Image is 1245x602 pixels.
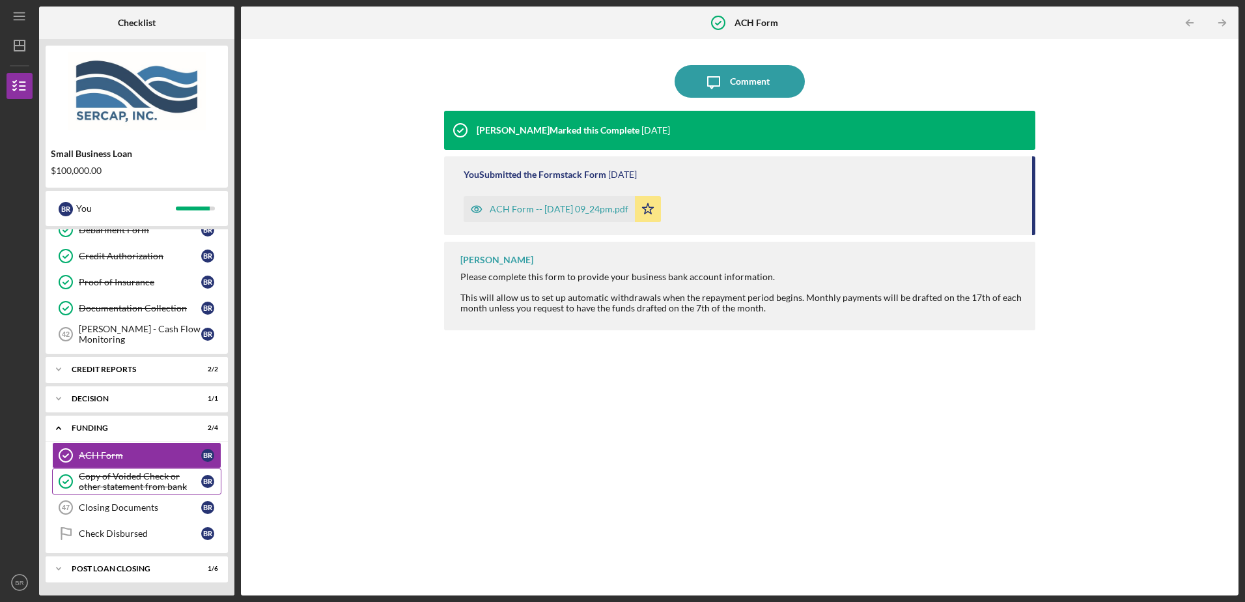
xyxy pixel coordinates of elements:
[201,475,214,488] div: B R
[52,442,221,468] a: ACH FormBR
[72,365,186,373] div: credit reports
[118,18,156,28] b: Checklist
[51,165,223,176] div: $100,000.00
[477,125,639,136] div: [PERSON_NAME] Marked this Complete
[7,569,33,595] button: BR
[201,501,214,514] div: B R
[195,365,218,373] div: 2 / 2
[201,449,214,462] div: B R
[464,169,606,180] div: You Submitted the Formstack Form
[72,424,186,432] div: Funding
[195,395,218,403] div: 1 / 1
[734,18,778,28] b: ACH Form
[201,223,214,236] div: B R
[79,225,201,235] div: Debarment Form
[72,565,186,573] div: POST LOAN CLOSING
[46,52,228,130] img: Product logo
[608,169,637,180] time: 2025-09-16 01:24
[52,243,221,269] a: Credit AuthorizationBR
[641,125,670,136] time: 2025-09-17 14:36
[675,65,805,98] button: Comment
[52,217,221,243] a: Debarment FormBR
[62,330,70,338] tspan: 42
[52,295,221,321] a: Documentation CollectionBR
[79,502,201,513] div: Closing Documents
[52,468,221,494] a: Copy of Voided Check or other statement from bankBR
[52,521,221,547] a: Check DisbursedBR
[79,324,201,345] div: [PERSON_NAME] - Cash Flow Monitoring
[79,277,201,287] div: Proof of Insurance
[79,303,201,313] div: Documentation Collection
[51,149,223,159] div: Small Business Loan
[15,579,23,586] text: BR
[52,269,221,295] a: Proof of InsuranceBR
[201,250,214,263] div: B R
[79,251,201,261] div: Credit Authorization
[201,527,214,540] div: B R
[460,255,533,265] div: [PERSON_NAME]
[59,202,73,216] div: B R
[201,276,214,289] div: B R
[464,196,661,222] button: ACH Form -- [DATE] 09_24pm.pdf
[490,204,628,214] div: ACH Form -- [DATE] 09_24pm.pdf
[52,494,221,521] a: 47Closing DocumentsBR
[76,197,176,220] div: You
[79,528,201,539] div: Check Disbursed
[201,302,214,315] div: B R
[730,65,770,98] div: Comment
[195,424,218,432] div: 2 / 4
[79,450,201,461] div: ACH Form
[79,471,201,492] div: Copy of Voided Check or other statement from bank
[72,395,186,403] div: Decision
[195,565,218,573] div: 1 / 6
[52,321,221,347] a: 42[PERSON_NAME] - Cash Flow MonitoringBR
[201,328,214,341] div: B R
[460,272,1022,313] div: Please complete this form to provide your business bank account information. This will allow us t...
[62,504,70,511] tspan: 47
